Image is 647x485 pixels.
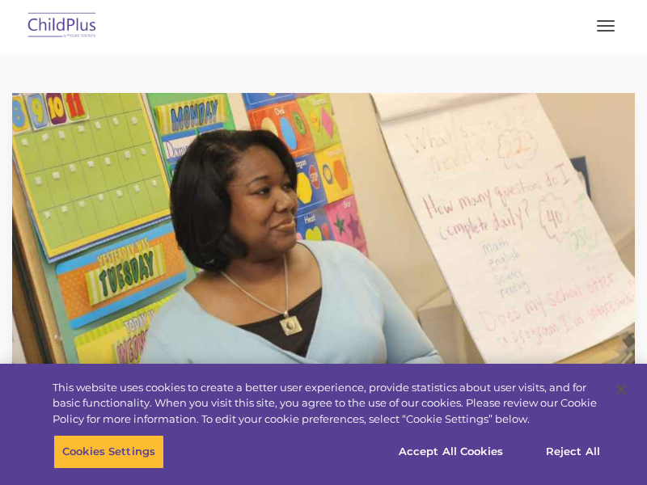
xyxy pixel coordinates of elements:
[53,380,602,428] div: This website uses cookies to create a better user experience, provide statistics about user visit...
[24,7,100,45] img: ChildPlus by Procare Solutions
[522,435,624,469] button: Reject All
[390,435,512,469] button: Accept All Cookies
[603,372,639,407] button: Close
[53,435,164,469] button: Cookies Settings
